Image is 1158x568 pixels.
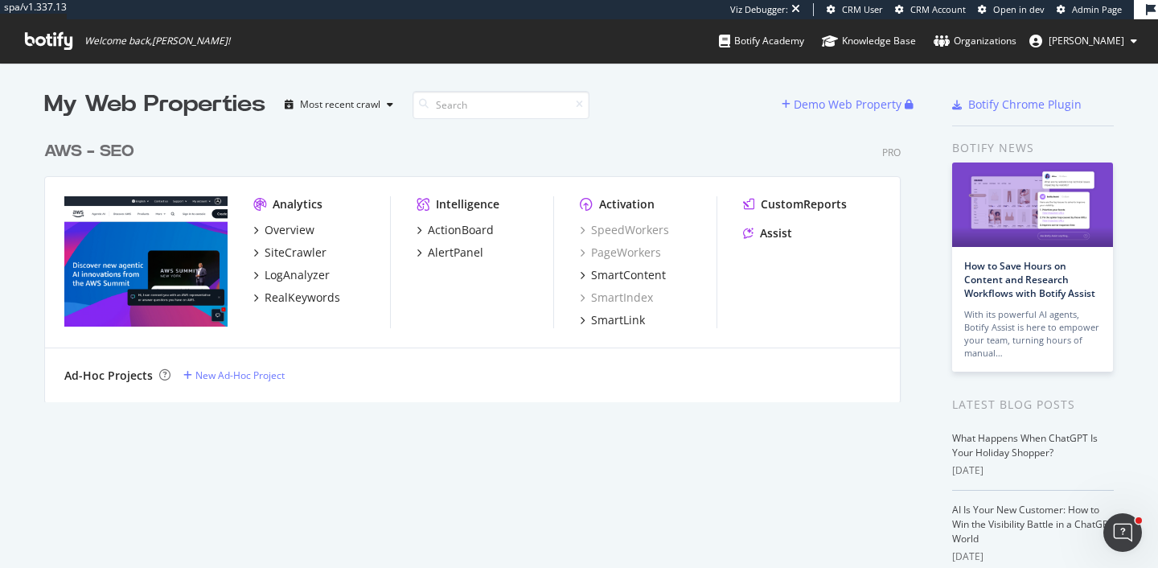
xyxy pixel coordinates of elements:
[273,196,322,212] div: Analytics
[84,35,230,47] span: Welcome back, [PERSON_NAME] !
[760,225,792,241] div: Assist
[64,196,228,327] img: aws.amazon.com
[993,3,1045,15] span: Open in dev
[44,140,134,163] div: AWS - SEO
[934,33,1016,49] div: Organizations
[580,312,645,328] a: SmartLink
[964,259,1095,300] a: How to Save Hours on Content and Research Workflows with Botify Assist
[1049,34,1124,47] span: nathan
[44,121,914,402] div: grid
[952,163,1113,247] img: How to Save Hours on Content and Research Workflows with Botify Assist
[743,196,847,212] a: CustomReports
[719,19,804,63] a: Botify Academy
[253,267,330,283] a: LogAnalyzer
[591,267,666,283] div: SmartContent
[822,33,916,49] div: Knowledge Base
[413,91,589,119] input: Search
[794,97,901,113] div: Demo Web Property
[952,549,1114,564] div: [DATE]
[1057,3,1122,16] a: Admin Page
[1072,3,1122,15] span: Admin Page
[978,3,1045,16] a: Open in dev
[599,196,655,212] div: Activation
[428,222,494,238] div: ActionBoard
[44,88,265,121] div: My Web Properties
[1103,513,1142,552] iframe: Intercom live chat
[265,245,326,261] div: SiteCrawler
[428,245,483,261] div: AlertPanel
[278,92,400,117] button: Most recent crawl
[64,368,153,384] div: Ad-Hoc Projects
[934,19,1016,63] a: Organizations
[580,245,661,261] a: PageWorkers
[580,222,669,238] a: SpeedWorkers
[782,92,905,117] button: Demo Web Property
[827,3,883,16] a: CRM User
[183,368,285,382] a: New Ad-Hoc Project
[44,140,141,163] a: AWS - SEO
[895,3,966,16] a: CRM Account
[822,19,916,63] a: Knowledge Base
[952,503,1114,545] a: AI Is Your New Customer: How to Win the Visibility Battle in a ChatGPT World
[265,290,340,306] div: RealKeywords
[952,396,1114,414] div: Latest Blog Posts
[580,267,666,283] a: SmartContent
[253,222,314,238] a: Overview
[265,267,330,283] div: LogAnalyzer
[417,222,494,238] a: ActionBoard
[743,225,792,241] a: Assist
[436,196,499,212] div: Intelligence
[882,146,901,159] div: Pro
[253,245,326,261] a: SiteCrawler
[952,431,1098,459] a: What Happens When ChatGPT Is Your Holiday Shopper?
[964,308,1101,360] div: With its powerful AI agents, Botify Assist is here to empower your team, turning hours of manual…
[952,97,1082,113] a: Botify Chrome Plugin
[968,97,1082,113] div: Botify Chrome Plugin
[910,3,966,15] span: CRM Account
[265,222,314,238] div: Overview
[952,139,1114,157] div: Botify news
[591,312,645,328] div: SmartLink
[253,290,340,306] a: RealKeywords
[842,3,883,15] span: CRM User
[580,290,653,306] a: SmartIndex
[195,368,285,382] div: New Ad-Hoc Project
[719,33,804,49] div: Botify Academy
[300,100,380,109] div: Most recent crawl
[761,196,847,212] div: CustomReports
[730,3,788,16] div: Viz Debugger:
[782,97,905,111] a: Demo Web Property
[417,245,483,261] a: AlertPanel
[1016,28,1150,54] button: [PERSON_NAME]
[952,463,1114,478] div: [DATE]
